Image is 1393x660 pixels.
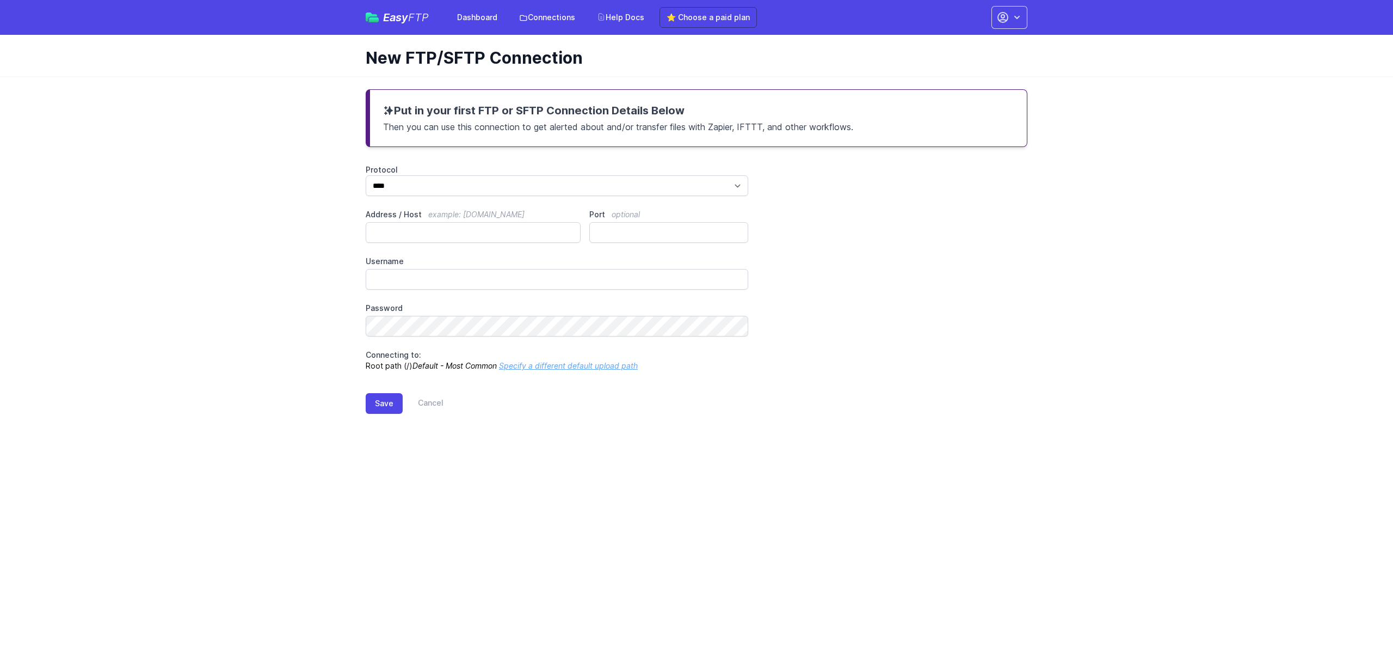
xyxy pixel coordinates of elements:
[366,164,748,175] label: Protocol
[659,7,757,28] a: ⭐ Choose a paid plan
[428,210,525,219] span: example: [DOMAIN_NAME]
[366,256,748,267] label: Username
[366,209,581,220] label: Address / Host
[590,8,651,27] a: Help Docs
[383,118,1014,133] p: Then you can use this connection to get alerted about and/or transfer files with Zapier, IFTTT, a...
[408,11,429,24] span: FTP
[499,361,638,370] a: Specify a different default upload path
[383,12,429,23] span: Easy
[513,8,582,27] a: Connections
[412,361,497,370] i: Default - Most Common
[403,393,443,414] a: Cancel
[451,8,504,27] a: Dashboard
[612,210,640,219] span: optional
[366,393,403,414] button: Save
[366,48,1019,68] h1: New FTP/SFTP Connection
[366,303,748,314] label: Password
[589,209,748,220] label: Port
[366,12,429,23] a: EasyFTP
[366,13,379,22] img: easyftp_logo.png
[366,350,748,371] p: Root path (/)
[383,103,1014,118] h3: Put in your first FTP or SFTP Connection Details Below
[366,350,421,359] span: Connecting to:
